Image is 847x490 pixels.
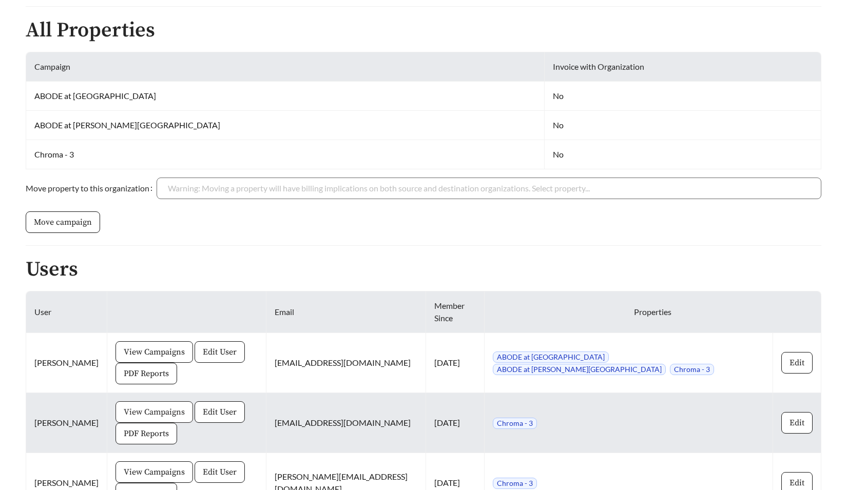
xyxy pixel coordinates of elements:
button: Edit User [195,341,245,363]
th: Email [266,291,426,333]
span: View Campaigns [124,406,185,418]
td: No [545,140,821,169]
td: [PERSON_NAME] [26,333,107,393]
span: ABODE at [PERSON_NAME][GEOGRAPHIC_DATA] [493,364,666,375]
a: View Campaigns [115,346,193,356]
button: Edit [781,412,813,434]
th: Member Since [426,291,485,333]
button: Edit User [195,401,245,423]
span: Chroma - 3 [493,418,537,429]
th: Invoice with Organization [545,52,821,82]
span: Edit [790,417,804,429]
td: ABODE at [PERSON_NAME][GEOGRAPHIC_DATA] [26,111,545,140]
input: Move property to this organization [168,178,810,199]
button: PDF Reports [115,423,177,444]
button: Move campaign [26,211,100,233]
a: View Campaigns [115,406,193,416]
td: [EMAIL_ADDRESS][DOMAIN_NAME] [266,333,426,393]
span: View Campaigns [124,346,185,358]
span: Edit [790,477,804,489]
button: View Campaigns [115,341,193,363]
td: No [545,82,821,111]
td: ABODE at [GEOGRAPHIC_DATA] [26,82,545,111]
span: ABODE at [GEOGRAPHIC_DATA] [493,351,609,363]
h2: Users [26,258,821,281]
td: No [545,111,821,140]
span: PDF Reports [124,367,169,380]
td: [DATE] [426,393,485,453]
button: Edit [781,352,813,374]
a: Edit User [195,346,245,356]
button: PDF Reports [115,363,177,384]
a: Edit User [195,466,245,476]
span: Chroma - 3 [493,478,537,489]
th: User [26,291,107,333]
td: Chroma - 3 [26,140,545,169]
th: Properties [485,291,821,333]
span: Edit [790,357,804,369]
span: Chroma - 3 [670,364,714,375]
td: [EMAIL_ADDRESS][DOMAIN_NAME] [266,393,426,453]
button: Edit User [195,461,245,483]
span: Edit User [203,406,237,418]
td: [DATE] [426,333,485,393]
button: View Campaigns [115,461,193,483]
label: Move property to this organization [26,178,157,199]
button: View Campaigns [115,401,193,423]
td: [PERSON_NAME] [26,393,107,453]
h2: All Properties [26,19,821,42]
span: Edit User [203,346,237,358]
th: Campaign [26,52,545,82]
span: PDF Reports [124,427,169,440]
a: Edit User [195,406,245,416]
a: View Campaigns [115,466,193,476]
span: Move campaign [34,216,92,228]
span: Edit User [203,466,237,478]
span: View Campaigns [124,466,185,478]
